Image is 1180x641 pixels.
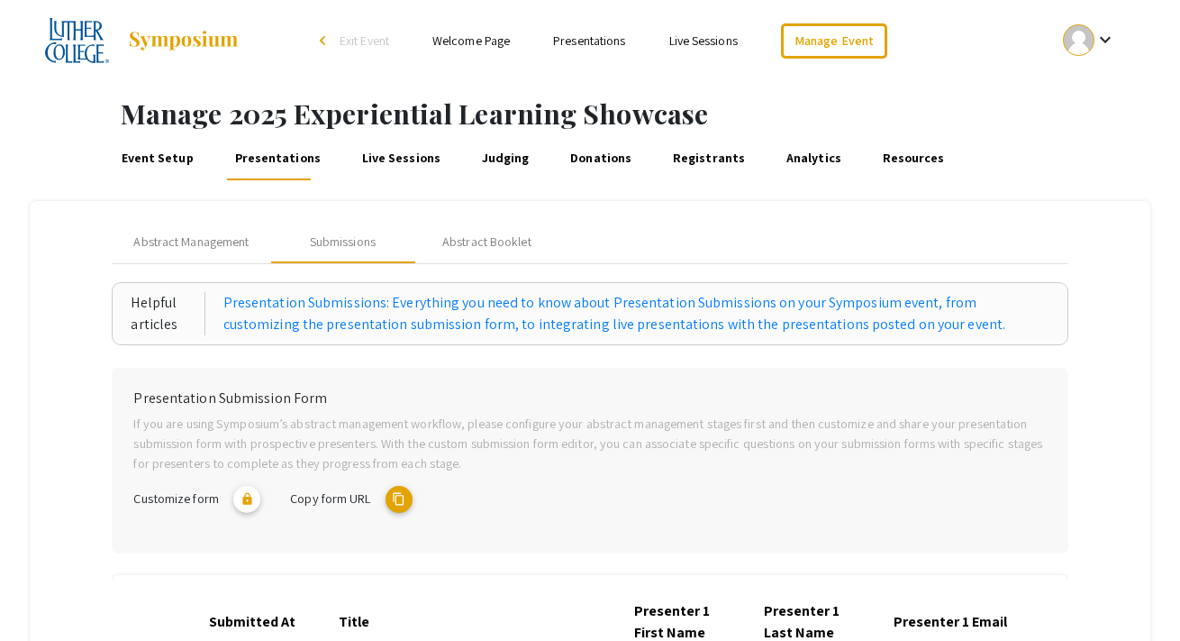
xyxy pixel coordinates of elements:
img: 2025 Experiential Learning Showcase [45,18,109,63]
mat-icon: lock [233,486,260,513]
div: Submitted At [209,611,295,633]
div: arrow_back_ios [320,35,331,46]
a: Donations [567,137,634,180]
a: Live Sessions [669,32,738,49]
a: Presentations [231,137,323,180]
a: Manage Event [781,23,887,59]
span: Abstract Management [133,233,249,252]
a: Judging [479,137,532,180]
div: Title [339,611,386,633]
h1: Manage 2025 Experiential Learning Showcase [121,97,1180,130]
p: If you are using Symposium’s abstract management workflow, please configure your abstract managem... [133,414,1046,472]
a: Welcome Page [432,32,510,49]
a: Live Sessions [359,137,443,180]
div: Abstract Booklet [442,233,531,252]
a: Resources [879,137,947,180]
a: Analytics [784,137,844,180]
div: Submissions [310,233,376,252]
div: Title [339,611,369,633]
a: Presentations [553,32,625,49]
h6: Presentation Submission Form [133,389,1046,407]
mat-icon: Expand account dropdown [1094,29,1116,50]
span: Exit Event [340,32,389,49]
button: Expand account dropdown [1044,20,1135,60]
img: Symposium by ForagerOne [127,30,240,51]
div: Helpful articles [131,292,204,335]
div: Presenter 1 Email [894,611,1007,633]
a: 2025 Experiential Learning Showcase [45,18,240,63]
a: Registrants [670,137,749,180]
iframe: Chat [14,560,77,627]
span: Copy form URL [290,489,370,506]
a: Presentation Submissions: Everything you need to know about Presentation Submissions on your Symp... [223,292,1049,335]
div: Presenter 1 Email [894,611,1023,633]
div: Submitted At [209,611,312,633]
a: Event Setup [118,137,196,180]
span: Customize form [133,489,218,506]
mat-icon: copy URL [386,486,413,513]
